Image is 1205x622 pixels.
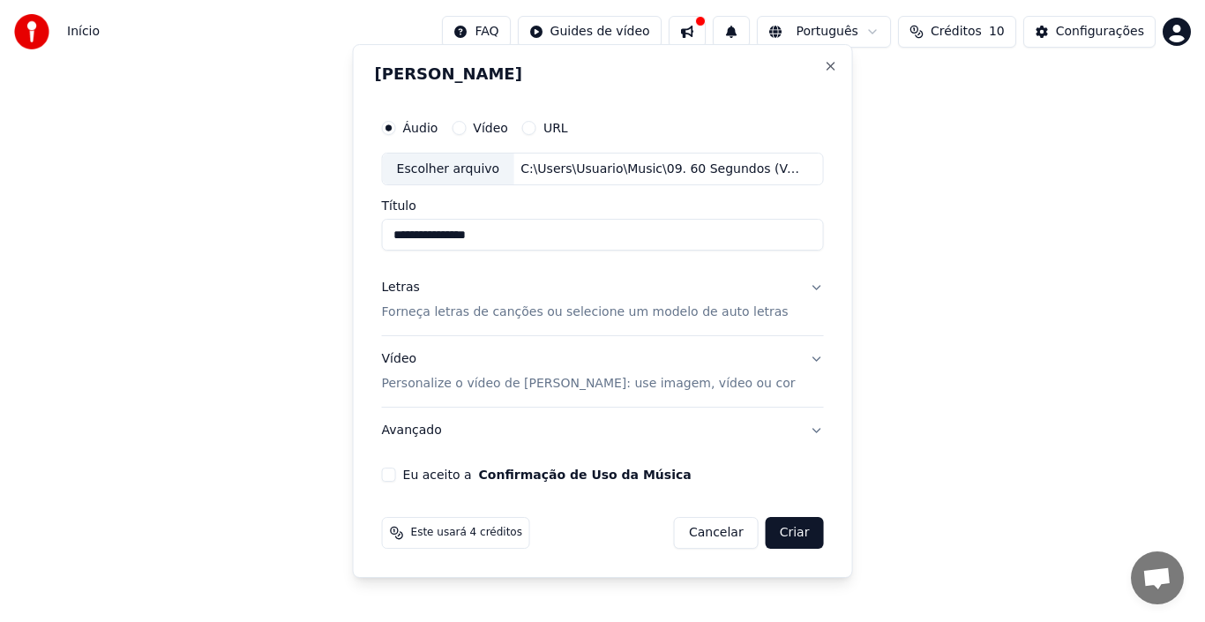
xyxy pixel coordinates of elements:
[382,375,796,393] p: Personalize o vídeo de [PERSON_NAME]: use imagem, vídeo ou cor
[382,304,789,322] p: Forneça letras de canções ou selecione um modelo de auto letras
[403,122,438,134] label: Áudio
[375,66,831,82] h2: [PERSON_NAME]
[383,154,514,185] div: Escolher arquivo
[411,526,522,540] span: Este usará 4 créditos
[403,468,692,481] label: Eu aceito a
[479,468,692,481] button: Eu aceito a
[382,408,824,453] button: Avançado
[382,200,824,213] label: Título
[543,122,568,134] label: URL
[674,517,759,549] button: Cancelar
[382,337,824,408] button: VídeoPersonalize o vídeo de [PERSON_NAME]: use imagem, vídeo ou cor
[382,351,796,393] div: Vídeo
[473,122,508,134] label: Vídeo
[382,280,420,297] div: Letras
[513,161,813,178] div: C:\Users\Usuario\Music\09. 60 Segundos (Versão 2012).mp3
[382,266,824,336] button: LetrasForneça letras de canções ou selecione um modelo de auto letras
[766,517,824,549] button: Criar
